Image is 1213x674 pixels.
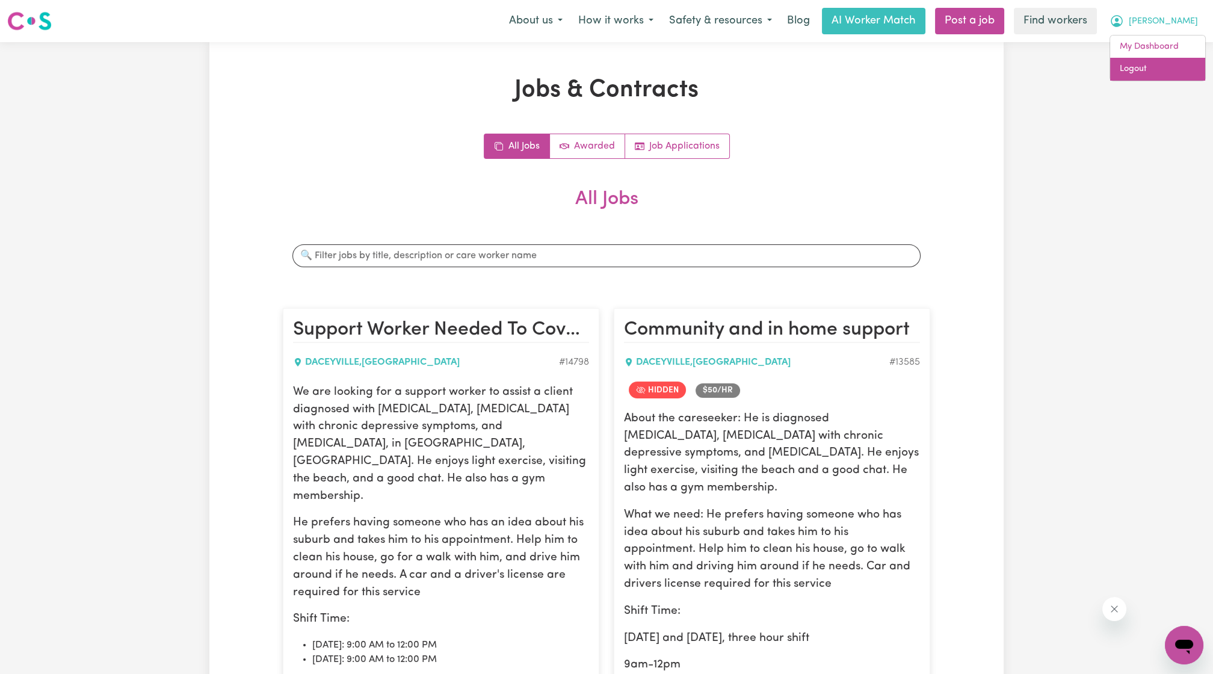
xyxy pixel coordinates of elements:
a: Job applications [625,134,729,158]
img: Careseekers logo [7,10,52,32]
p: We are looking for a support worker to assist a client diagnosed with [MEDICAL_DATA], [MEDICAL_DA... [293,384,589,505]
li: [DATE]: 9:00 AM to 12:00 PM [312,652,589,667]
div: DACEYVILLE , [GEOGRAPHIC_DATA] [293,355,559,369]
span: [PERSON_NAME] [1129,15,1198,28]
button: How it works [570,8,661,34]
span: Job rate per hour [696,383,740,398]
p: He prefers having someone who has an idea about his suburb and takes him to his appointment. Help... [293,515,589,601]
li: [DATE]: 9:00 AM to 12:00 PM [312,638,589,652]
p: About the careseeker: He is diagnosed [MEDICAL_DATA], [MEDICAL_DATA] with chronic depressive symp... [624,410,920,497]
a: My Dashboard [1110,36,1205,58]
a: Blog [780,8,817,34]
button: My Account [1102,8,1206,34]
input: 🔍 Filter jobs by title, description or care worker name [292,244,921,267]
a: Post a job [935,8,1004,34]
button: About us [501,8,570,34]
p: What we need: He prefers having someone who has idea about his suburb and takes him to his appoin... [624,507,920,593]
h2: Community and in home support [624,318,920,342]
h2: Support Worker Needed To Cover Shift In Daceyville, NSW [293,318,589,342]
a: All jobs [484,134,550,158]
h2: All Jobs [283,188,930,230]
iframe: Close message [1102,597,1126,621]
div: Job ID #13585 [889,355,920,369]
span: Job is hidden [629,382,686,398]
div: Job ID #14798 [559,355,589,369]
a: Active jobs [550,134,625,158]
a: Careseekers logo [7,7,52,35]
p: Shift Time: [624,603,920,620]
p: [DATE] and [DATE], three hour shift [624,630,920,648]
p: 9am-12pm [624,657,920,674]
iframe: Button to launch messaging window [1165,626,1203,664]
div: DACEYVILLE , [GEOGRAPHIC_DATA] [624,355,889,369]
a: Find workers [1014,8,1097,34]
a: Logout [1110,58,1205,81]
div: My Account [1110,35,1206,81]
a: AI Worker Match [822,8,925,34]
span: Need any help? [7,8,73,18]
h1: Jobs & Contracts [283,76,930,105]
p: Shift Time: [293,611,589,628]
button: Safety & resources [661,8,780,34]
